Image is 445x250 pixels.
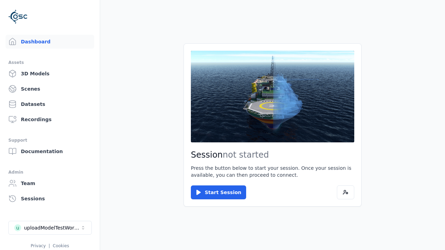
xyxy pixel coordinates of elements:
div: Admin [8,168,91,176]
a: Dashboard [6,35,94,49]
a: Documentation [6,144,94,158]
p: Press the button below to start your session. Once your session is available, you can then procee... [191,165,354,178]
a: Datasets [6,97,94,111]
button: Select a workspace [8,221,92,235]
a: Cookies [53,243,69,248]
div: Support [8,136,91,144]
div: Assets [8,58,91,67]
span: | [49,243,50,248]
img: Logo [8,7,28,26]
a: 3D Models [6,67,94,81]
a: Team [6,176,94,190]
button: Start Session [191,185,246,199]
span: not started [223,150,269,160]
div: u [14,224,21,231]
h2: Session [191,149,354,160]
a: Privacy [31,243,46,248]
a: Recordings [6,112,94,126]
a: Sessions [6,192,94,206]
a: Scenes [6,82,94,96]
div: uploadModelTestWorkspace [24,224,80,231]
